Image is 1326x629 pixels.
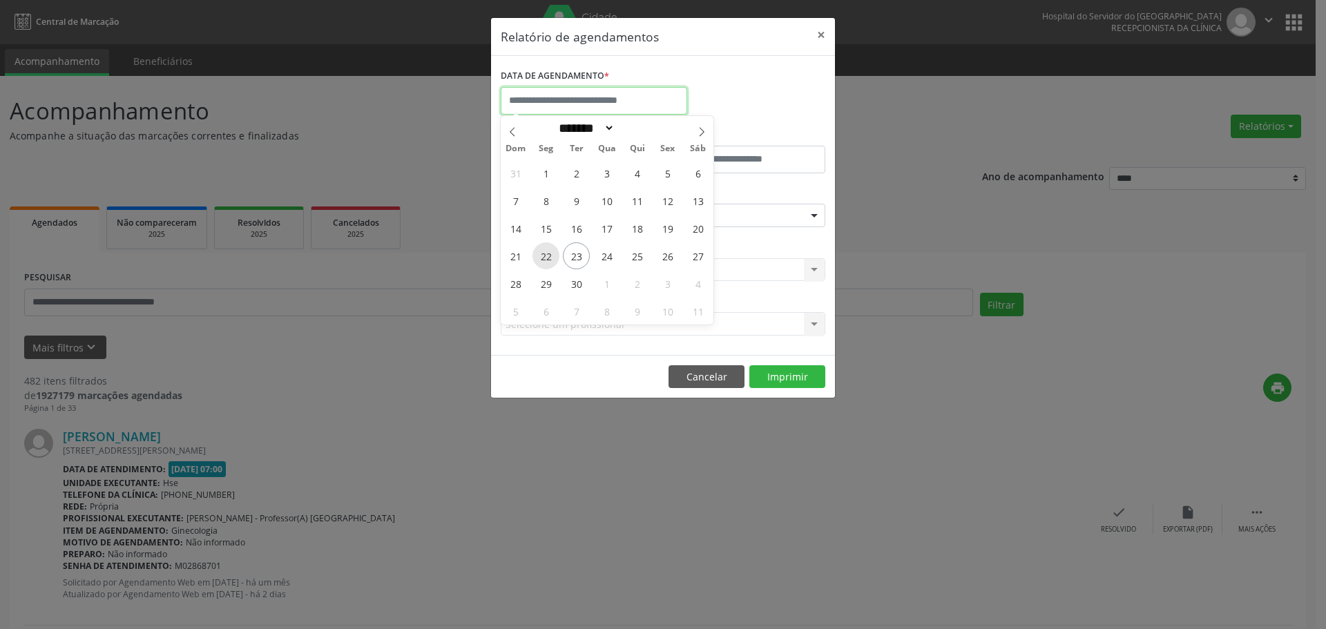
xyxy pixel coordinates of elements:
span: Sex [653,144,683,153]
span: Setembro 1, 2025 [532,159,559,186]
span: Outubro 11, 2025 [684,298,711,325]
label: DATA DE AGENDAMENTO [501,66,609,87]
label: ATÉ [666,124,825,146]
span: Setembro 10, 2025 [593,187,620,214]
span: Setembro 22, 2025 [532,242,559,269]
span: Setembro 25, 2025 [624,242,651,269]
span: Setembro 28, 2025 [502,270,529,297]
span: Setembro 21, 2025 [502,242,529,269]
span: Sáb [683,144,713,153]
span: Setembro 30, 2025 [563,270,590,297]
span: Setembro 3, 2025 [593,159,620,186]
span: Outubro 8, 2025 [593,298,620,325]
span: Outubro 5, 2025 [502,298,529,325]
span: Setembro 6, 2025 [684,159,711,186]
span: Outubro 7, 2025 [563,298,590,325]
span: Setembro 8, 2025 [532,187,559,214]
span: Setembro 19, 2025 [654,215,681,242]
button: Imprimir [749,365,825,389]
button: Close [807,18,835,52]
span: Setembro 14, 2025 [502,215,529,242]
span: Setembro 20, 2025 [684,215,711,242]
span: Outubro 2, 2025 [624,270,651,297]
span: Outubro 9, 2025 [624,298,651,325]
span: Setembro 15, 2025 [532,215,559,242]
span: Setembro 16, 2025 [563,215,590,242]
span: Outubro 10, 2025 [654,298,681,325]
h5: Relatório de agendamentos [501,28,659,46]
span: Outubro 3, 2025 [654,270,681,297]
span: Setembro 17, 2025 [593,215,620,242]
span: Seg [531,144,561,153]
input: Year [615,121,660,135]
span: Dom [501,144,531,153]
span: Outubro 1, 2025 [593,270,620,297]
span: Qui [622,144,653,153]
span: Qua [592,144,622,153]
button: Cancelar [669,365,744,389]
span: Setembro 2, 2025 [563,159,590,186]
span: Setembro 4, 2025 [624,159,651,186]
span: Setembro 26, 2025 [654,242,681,269]
span: Setembro 9, 2025 [563,187,590,214]
span: Agosto 31, 2025 [502,159,529,186]
span: Ter [561,144,592,153]
span: Outubro 6, 2025 [532,298,559,325]
span: Setembro 12, 2025 [654,187,681,214]
select: Month [554,121,615,135]
span: Setembro 29, 2025 [532,270,559,297]
span: Setembro 23, 2025 [563,242,590,269]
span: Setembro 13, 2025 [684,187,711,214]
span: Setembro 11, 2025 [624,187,651,214]
span: Setembro 24, 2025 [593,242,620,269]
span: Setembro 27, 2025 [684,242,711,269]
span: Setembro 7, 2025 [502,187,529,214]
span: Setembro 18, 2025 [624,215,651,242]
span: Outubro 4, 2025 [684,270,711,297]
span: Setembro 5, 2025 [654,159,681,186]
